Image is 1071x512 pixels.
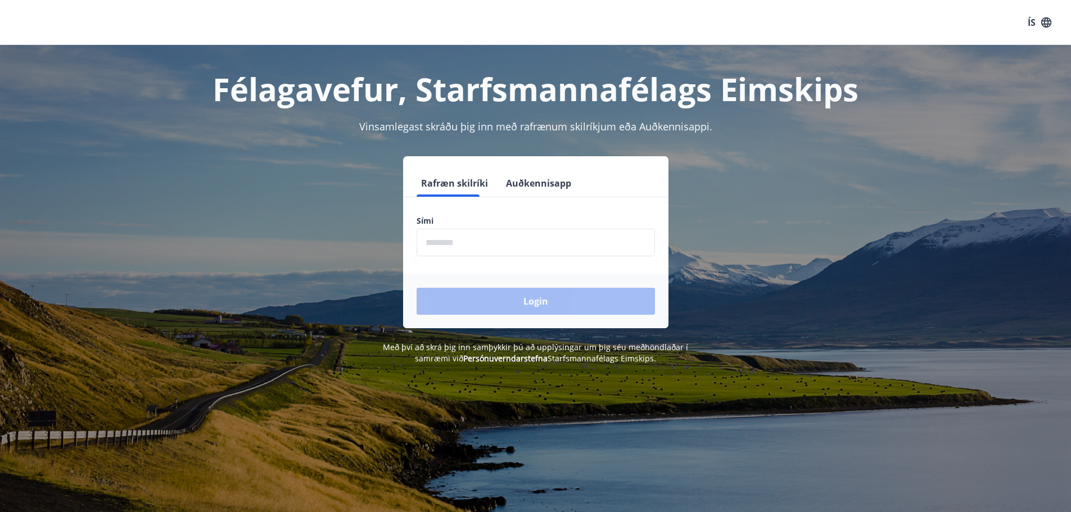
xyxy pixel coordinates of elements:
button: Rafræn skilríki [417,170,492,197]
span: Vinsamlegast skráðu þig inn með rafrænum skilríkjum eða Auðkennisappi. [359,120,712,133]
h1: Félagavefur, Starfsmannafélags Eimskips [144,67,927,110]
button: Auðkennisapp [501,170,576,197]
button: ÍS [1022,12,1058,33]
a: Persónuverndarstefna [463,353,548,364]
span: Með því að skrá þig inn samþykkir þú að upplýsingar um þig séu meðhöndlaðar í samræmi við Starfsm... [383,342,688,364]
label: Sími [417,215,655,226]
